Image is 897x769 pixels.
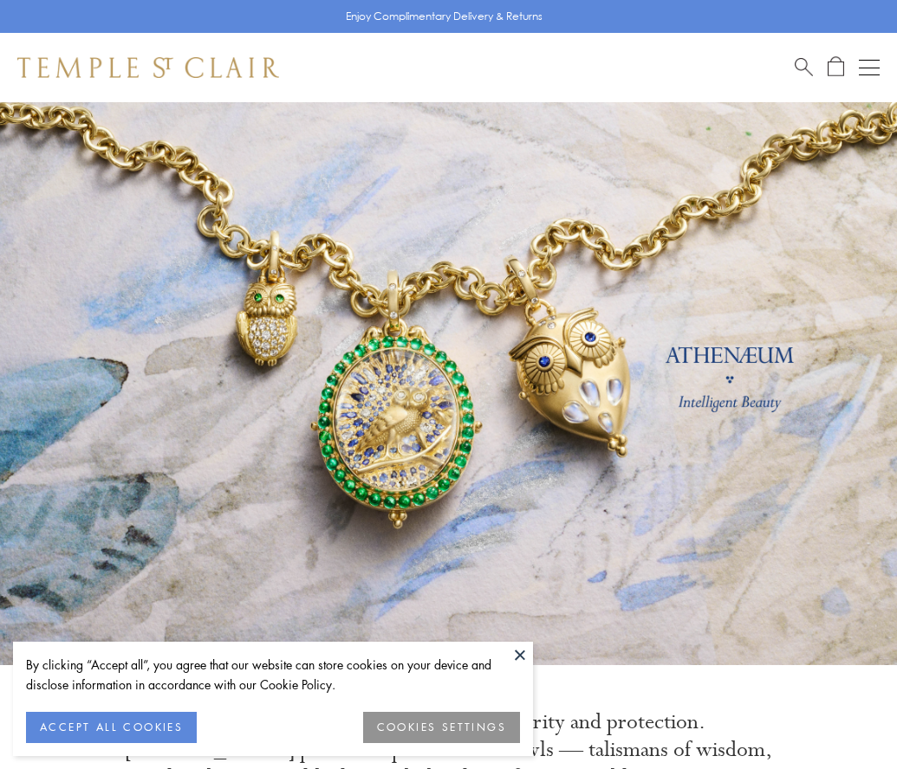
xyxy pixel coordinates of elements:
[346,8,543,25] p: Enjoy Complimentary Delivery & Returns
[859,57,880,78] button: Open navigation
[795,56,813,78] a: Search
[828,56,844,78] a: Open Shopping Bag
[363,712,520,743] button: COOKIES SETTINGS
[26,655,520,695] div: By clicking “Accept all”, you agree that our website can store cookies on your device and disclos...
[17,57,279,78] img: Temple St. Clair
[26,712,197,743] button: ACCEPT ALL COOKIES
